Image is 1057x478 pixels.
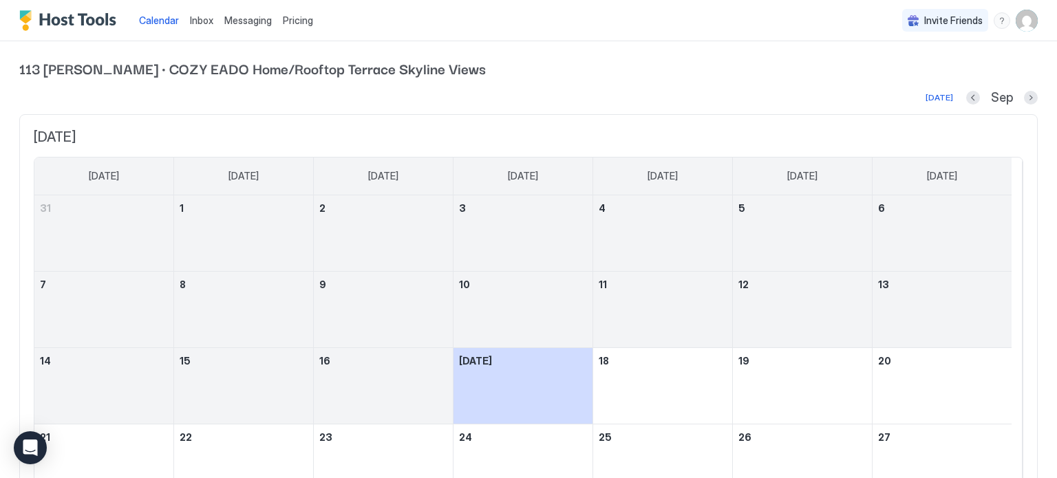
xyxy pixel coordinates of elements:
[453,271,593,347] td: September 10, 2025
[34,272,173,297] a: September 7, 2025
[593,424,732,450] a: September 25, 2025
[966,91,980,105] button: Previous month
[319,202,325,214] span: 2
[174,424,313,450] a: September 22, 2025
[34,348,173,373] a: September 14, 2025
[872,347,1012,424] td: September 20, 2025
[34,195,173,221] a: August 31, 2025
[733,348,872,373] a: September 19, 2025
[228,170,259,182] span: [DATE]
[648,170,678,182] span: [DATE]
[994,12,1010,29] div: menu
[174,195,314,272] td: September 1, 2025
[354,157,412,195] a: Tuesday
[459,279,470,290] span: 10
[34,347,174,424] td: September 14, 2025
[913,157,971,195] a: Saturday
[873,424,1012,450] a: September 27, 2025
[878,431,890,443] span: 27
[174,347,314,424] td: September 15, 2025
[592,195,732,272] td: September 4, 2025
[872,271,1012,347] td: September 13, 2025
[314,272,453,297] a: September 9, 2025
[459,202,466,214] span: 3
[314,424,453,450] a: September 23, 2025
[40,202,51,214] span: 31
[787,170,818,182] span: [DATE]
[873,348,1012,373] a: September 20, 2025
[738,355,749,367] span: 19
[738,279,749,290] span: 12
[180,202,184,214] span: 1
[453,272,592,297] a: September 10, 2025
[453,195,592,221] a: September 3, 2025
[190,14,213,26] span: Inbox
[34,195,174,272] td: August 31, 2025
[180,279,186,290] span: 8
[174,272,313,297] a: September 8, 2025
[174,348,313,373] a: September 15, 2025
[733,195,872,221] a: September 5, 2025
[459,431,472,443] span: 24
[314,347,453,424] td: September 16, 2025
[872,195,1012,272] td: September 6, 2025
[139,13,179,28] a: Calendar
[319,355,330,367] span: 16
[878,355,891,367] span: 20
[873,195,1012,221] a: September 6, 2025
[319,279,326,290] span: 9
[1016,10,1038,32] div: User profile
[174,195,313,221] a: September 1, 2025
[508,170,538,182] span: [DATE]
[34,129,1023,146] span: [DATE]
[1024,91,1038,105] button: Next month
[926,91,953,104] div: [DATE]
[14,431,47,464] div: Open Intercom Messenger
[453,195,593,272] td: September 3, 2025
[19,58,1038,78] span: 113 [PERSON_NAME] · COZY EADO Home/Rooftop Terrace Skyline Views
[592,271,732,347] td: September 11, 2025
[453,347,593,424] td: September 17, 2025
[634,157,692,195] a: Thursday
[599,355,609,367] span: 18
[190,13,213,28] a: Inbox
[224,13,272,28] a: Messaging
[878,202,885,214] span: 6
[593,195,732,221] a: September 4, 2025
[878,279,889,290] span: 13
[732,271,872,347] td: September 12, 2025
[215,157,273,195] a: Monday
[599,431,612,443] span: 25
[923,89,955,106] button: [DATE]
[453,424,592,450] a: September 24, 2025
[180,355,191,367] span: 15
[180,431,192,443] span: 22
[732,195,872,272] td: September 5, 2025
[34,271,174,347] td: September 7, 2025
[599,202,606,214] span: 4
[89,170,119,182] span: [DATE]
[453,348,592,373] a: September 17, 2025
[927,170,957,182] span: [DATE]
[599,279,607,290] span: 11
[773,157,831,195] a: Friday
[283,14,313,27] span: Pricing
[494,157,552,195] a: Wednesday
[34,424,173,450] a: September 21, 2025
[19,10,122,31] a: Host Tools Logo
[224,14,272,26] span: Messaging
[593,272,732,297] a: September 11, 2025
[592,347,732,424] td: September 18, 2025
[40,355,51,367] span: 14
[174,271,314,347] td: September 8, 2025
[314,271,453,347] td: September 9, 2025
[459,355,492,367] span: [DATE]
[314,195,453,272] td: September 2, 2025
[873,272,1012,297] a: September 13, 2025
[738,202,745,214] span: 5
[75,157,133,195] a: Sunday
[733,272,872,297] a: September 12, 2025
[319,431,332,443] span: 23
[924,14,983,27] span: Invite Friends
